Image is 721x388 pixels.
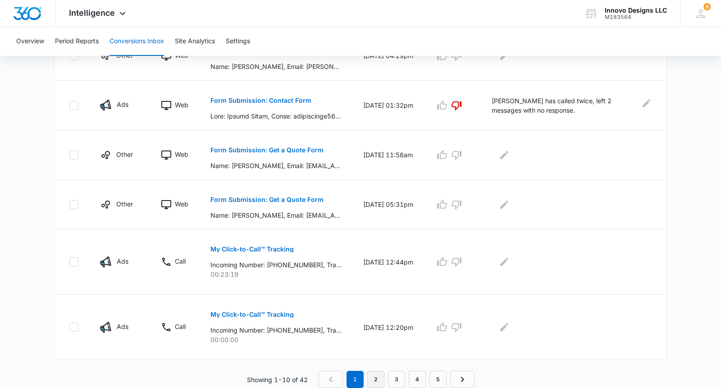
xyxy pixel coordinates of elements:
[210,304,294,325] button: My Click-to-Call™ Tracking
[175,322,186,331] p: Call
[175,199,188,209] p: Web
[352,295,424,360] td: [DATE] 12:20pm
[175,27,215,56] button: Site Analytics
[319,371,475,388] nav: Pagination
[429,371,447,388] a: Page 5
[210,189,324,210] button: Form Submission: Get a Quote Form
[492,96,635,115] p: [PERSON_NAME] has called twice, left 2 messages with no response.
[175,256,186,266] p: Call
[367,371,384,388] a: Page 2
[210,111,342,121] p: Lore: Ipsumd Sitam, Conse: adipiscinge5662@seddo.eiu, Tempo: 6428782159, Inci utl et dolo mag ali...
[497,320,511,334] button: Edit Comments
[210,335,342,344] p: 00:00:00
[117,256,128,266] p: Ads
[210,238,294,260] button: My Click-to-Call™ Tracking
[497,197,511,212] button: Edit Comments
[605,14,667,20] div: account id
[110,27,164,56] button: Conversions Inbox
[409,371,426,388] a: Page 4
[210,269,342,279] p: 00:23:19
[210,147,324,153] p: Form Submission: Get a Quote Form
[388,371,405,388] a: Page 3
[117,322,128,331] p: Ads
[352,180,424,229] td: [DATE] 05:31pm
[605,7,667,14] div: account name
[116,199,133,209] p: Other
[69,8,115,18] span: Intelligence
[226,27,250,56] button: Settings
[210,260,342,269] p: Incoming Number: [PHONE_NUMBER], Tracking Number: [PHONE_NUMBER], Ring To: [PHONE_NUMBER], Caller...
[210,210,342,220] p: Name: [PERSON_NAME], Email: [EMAIL_ADDRESS][DOMAIN_NAME], Phone: [PHONE_NUMBER], Which service ar...
[210,62,342,71] p: Name: [PERSON_NAME], Email: [PERSON_NAME][EMAIL_ADDRESS][DOMAIN_NAME], Phone: [PHONE_NUMBER], Whi...
[347,371,364,388] em: 1
[352,130,424,180] td: [DATE] 11:56am
[352,229,424,295] td: [DATE] 12:44pm
[641,96,652,110] button: Edit Comments
[352,81,424,130] td: [DATE] 01:32pm
[497,148,511,162] button: Edit Comments
[175,100,188,110] p: Web
[55,27,99,56] button: Period Reports
[497,255,511,269] button: Edit Comments
[16,27,44,56] button: Overview
[210,196,324,203] p: Form Submission: Get a Quote Form
[210,139,324,161] button: Form Submission: Get a Quote Form
[210,325,342,335] p: Incoming Number: [PHONE_NUMBER], Tracking Number: [PHONE_NUMBER], Ring To: [PHONE_NUMBER], Caller...
[210,97,311,104] p: Form Submission: Contact Form
[117,100,128,109] p: Ads
[450,371,475,388] a: Next Page
[210,161,342,170] p: Name: [PERSON_NAME], Email: [EMAIL_ADDRESS][DOMAIN_NAME], Phone: null, Which service are you inte...
[210,311,294,318] p: My Click-to-Call™ Tracking
[210,246,294,252] p: My Click-to-Call™ Tracking
[703,3,711,10] span: 6
[175,150,188,159] p: Web
[703,3,711,10] div: notifications count
[116,150,133,159] p: Other
[247,375,308,384] p: Showing 1-10 of 42
[210,90,311,111] button: Form Submission: Contact Form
